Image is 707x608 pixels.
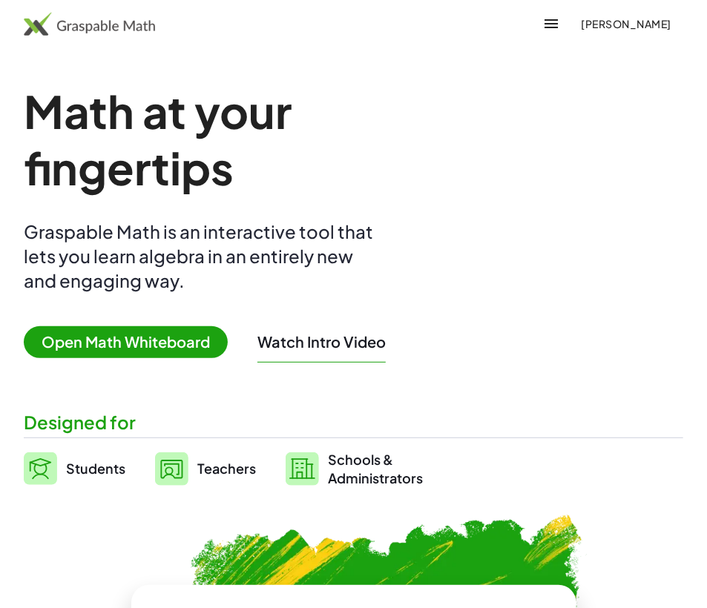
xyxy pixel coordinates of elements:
[24,326,228,358] span: Open Math Whiteboard
[24,410,683,434] div: Designed for
[155,452,188,486] img: svg%3e
[257,332,386,351] button: Watch Intro Video
[66,460,125,477] span: Students
[24,219,380,293] div: Graspable Math is an interactive tool that lets you learn algebra in an entirely new and engaging...
[24,452,57,485] img: svg%3e
[24,83,496,196] h1: Math at your fingertips
[328,450,423,487] span: Schools & Administrators
[24,450,125,487] a: Students
[155,450,256,487] a: Teachers
[197,460,256,477] span: Teachers
[581,17,671,30] span: [PERSON_NAME]
[569,10,683,37] button: [PERSON_NAME]
[286,450,423,487] a: Schools &Administrators
[24,335,240,351] a: Open Math Whiteboard
[286,452,319,486] img: svg%3e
